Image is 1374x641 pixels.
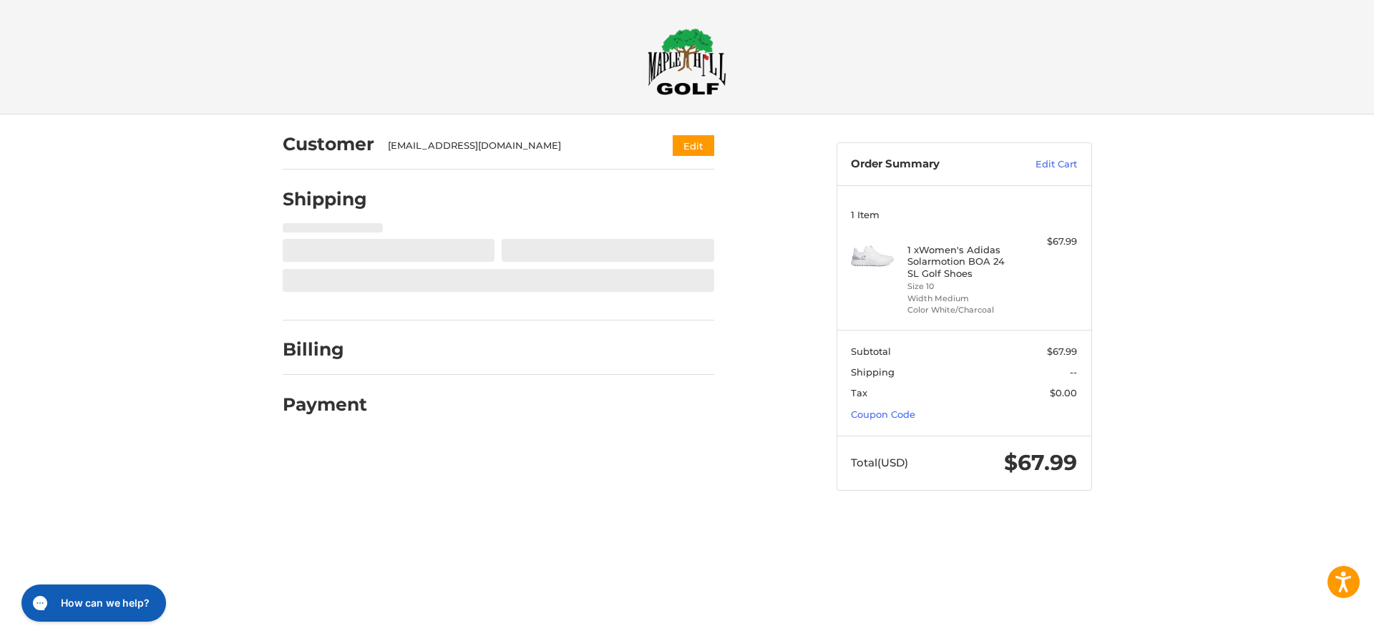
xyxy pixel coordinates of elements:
a: Edit Cart [1005,157,1077,172]
li: Width Medium [907,293,1017,305]
h2: Customer [283,133,374,155]
div: $67.99 [1020,235,1077,249]
h3: 1 Item [851,209,1077,220]
h2: Shipping [283,188,367,210]
li: Size 10 [907,280,1017,293]
span: Tax [851,387,867,398]
h4: 1 x Women's Adidas Solarmotion BOA 24 SL Golf Shoes [907,244,1017,279]
h2: Billing [283,338,366,361]
h3: Order Summary [851,157,1005,172]
span: Total (USD) [851,456,908,469]
span: $0.00 [1050,387,1077,398]
span: -- [1070,366,1077,378]
button: Edit [673,135,714,156]
span: $67.99 [1004,449,1077,476]
h2: Payment [283,393,367,416]
span: Subtotal [851,346,891,357]
iframe: Gorgias live chat messenger [14,579,170,627]
li: Color White/Charcoal [907,304,1017,316]
a: Coupon Code [851,408,915,420]
div: [EMAIL_ADDRESS][DOMAIN_NAME] [388,139,645,153]
span: Shipping [851,366,895,378]
img: Maple Hill Golf [648,28,726,95]
span: $67.99 [1047,346,1077,357]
